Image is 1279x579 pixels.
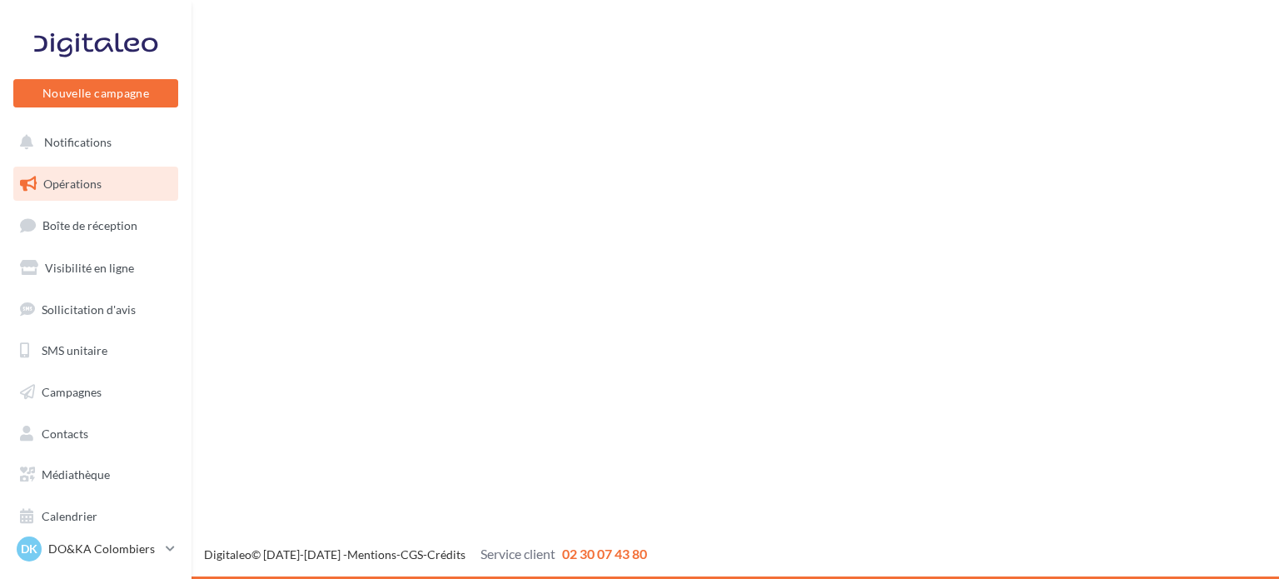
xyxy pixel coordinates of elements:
a: Médiathèque [10,457,182,492]
span: Contacts [42,427,88,441]
a: Opérations [10,167,182,202]
a: Digitaleo [204,547,251,562]
button: Notifications [10,125,175,160]
span: 02 30 07 43 80 [562,546,647,562]
span: Service client [480,546,555,562]
a: Visibilité en ligne [10,251,182,286]
a: Calendrier [10,499,182,534]
a: Mentions [347,547,396,562]
span: DK [21,541,37,557]
span: SMS unitaire [42,343,107,357]
span: Visibilité en ligne [45,261,134,275]
span: Campagnes [42,385,102,399]
span: Médiathèque [42,467,110,482]
span: © [DATE]-[DATE] - - - [204,547,647,562]
a: Contacts [10,417,182,452]
a: Campagnes [10,375,182,410]
a: Boîte de réception [10,207,182,243]
a: SMS unitaire [10,333,182,368]
span: Calendrier [42,509,97,523]
span: Sollicitation d'avis [42,302,136,316]
span: Opérations [43,177,102,191]
span: Notifications [44,135,112,149]
a: Crédits [427,547,465,562]
a: Sollicitation d'avis [10,292,182,327]
a: DK DO&KA Colombiers [13,533,178,565]
button: Nouvelle campagne [13,79,178,107]
span: Boîte de réception [42,218,137,232]
p: DO&KA Colombiers [48,541,159,557]
a: CGS [401,547,423,562]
